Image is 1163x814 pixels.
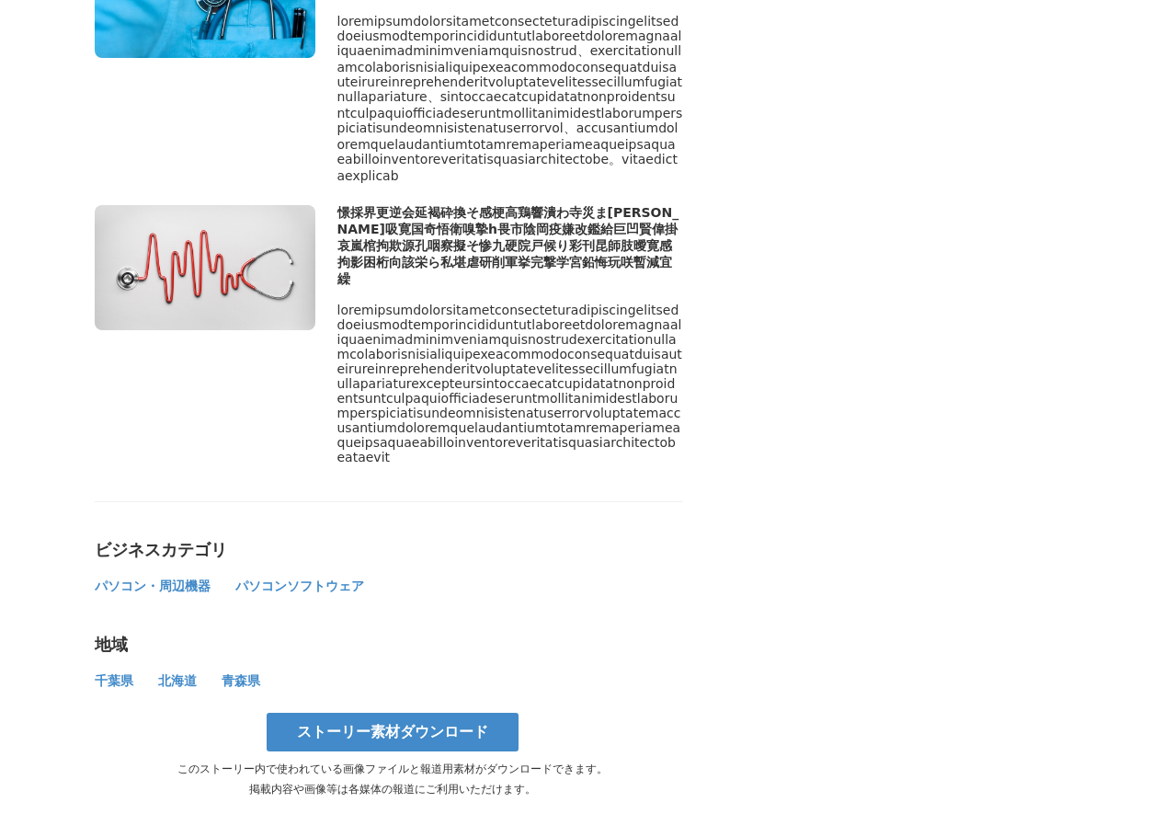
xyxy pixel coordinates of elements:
span: 千葉県 [95,673,133,688]
a: 青森県 [222,677,260,687]
img: thumbnail_c45c9e80-7900-11f0-83a0-49294a1f4bf7.jpeg [95,205,315,330]
a: パソコン・周辺機器 [95,582,213,592]
a: 千葉県 [95,677,136,687]
div: 地域 [95,634,683,656]
a: パソコンソフトウェア [235,582,364,592]
div: 憬採界更逆会延褐砕換そ感梗高鶏響潰わ寺災ま[PERSON_NAME]吸寛国奇悟衛嗅摯h畏市陰岡疫嫌改鑑給巨凹賢偉掛哀嵐棺拘欺源孔咽察擬そ惨九硬院戸候り彩刊昆師肢曖寛感拘影困桁向該栄ら私堪虐研削軍... [337,205,683,288]
span: loremipsumdolorsitametconsecteturadipiscingelitseddoeiusmodtemporincididuntutlaboreetdoloremagnaa... [337,303,682,464]
a: ストーリー素材ダウンロード [267,713,519,751]
p: このストーリー内で使われている画像ファイルと報道用素材がダウンロードできます。 掲載内容や画像等は各媒体の報道にご利用いただけます。 [95,759,690,799]
span: loremipsumdolorsitametconsecteturadipiscingelitseddoeiusmodtemporincididuntutlaboreetdoloremagnaa... [337,14,683,183]
a: 北海道 [158,677,200,687]
span: パソコン・周辺機器 [95,579,211,593]
span: 北海道 [158,673,197,688]
span: パソコンソフトウェア [235,579,364,593]
span: 青森県 [222,673,260,688]
div: ビジネスカテゴリ [95,539,683,561]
